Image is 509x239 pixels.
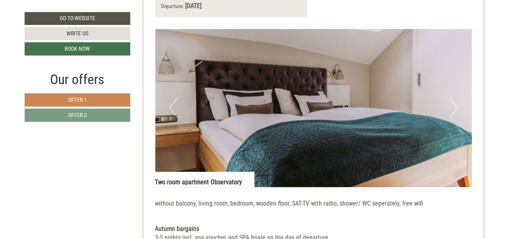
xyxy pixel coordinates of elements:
img: image [155,29,472,187]
span: Offer 2 [68,112,87,118]
div: Two room apartment Observatory [155,172,255,187]
button: Next [449,98,458,118]
span: Offer 1 [68,97,87,103]
b: [DATE] [186,2,202,10]
button: Previous [169,98,178,118]
small: Departure: [161,3,184,9]
a: Book now [25,42,130,56]
p: without balcony, living room, bedroom, wooden floor, SAT-TV with radio, shower/ WC seperately, fr... [155,199,472,208]
div: Our offers [25,70,130,89]
a: Go to website [25,12,130,25]
a: Write us [25,27,130,40]
div: Autumn bargains [155,225,472,234]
